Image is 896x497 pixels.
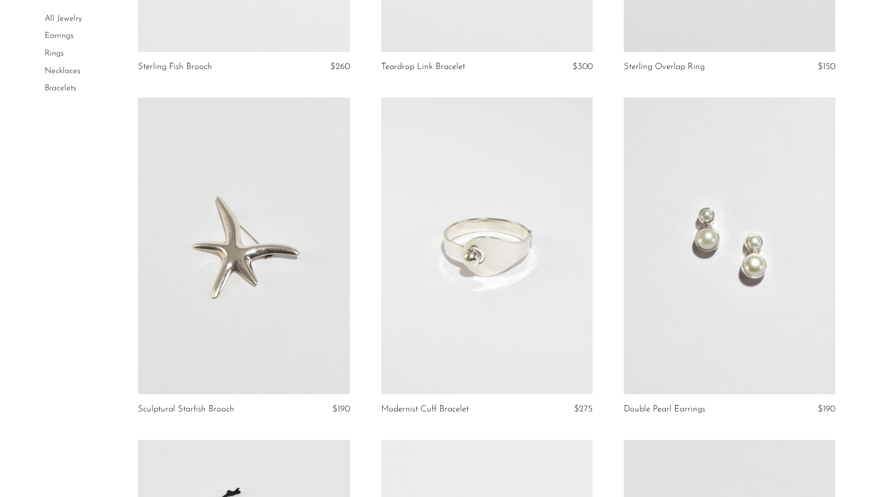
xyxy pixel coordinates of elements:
[45,84,76,92] a: Bracelets
[45,15,82,23] a: All Jewelry
[332,405,350,413] span: $190
[45,32,74,40] a: Earrings
[45,67,80,75] a: Necklaces
[138,62,212,72] a: Sterling Fish Brooch
[624,405,705,414] a: Double Pearl Earrings
[45,49,64,58] a: Rings
[818,62,835,71] span: $150
[818,405,835,413] span: $190
[381,405,469,414] a: Modernist Cuff Bracelet
[330,62,350,71] span: $260
[381,62,465,72] a: Teardrop Link Bracelet
[624,62,705,72] a: Sterling Overlap Ring
[572,62,593,71] span: $300
[574,405,593,413] span: $275
[138,405,234,414] a: Sculptural Starfish Brooch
